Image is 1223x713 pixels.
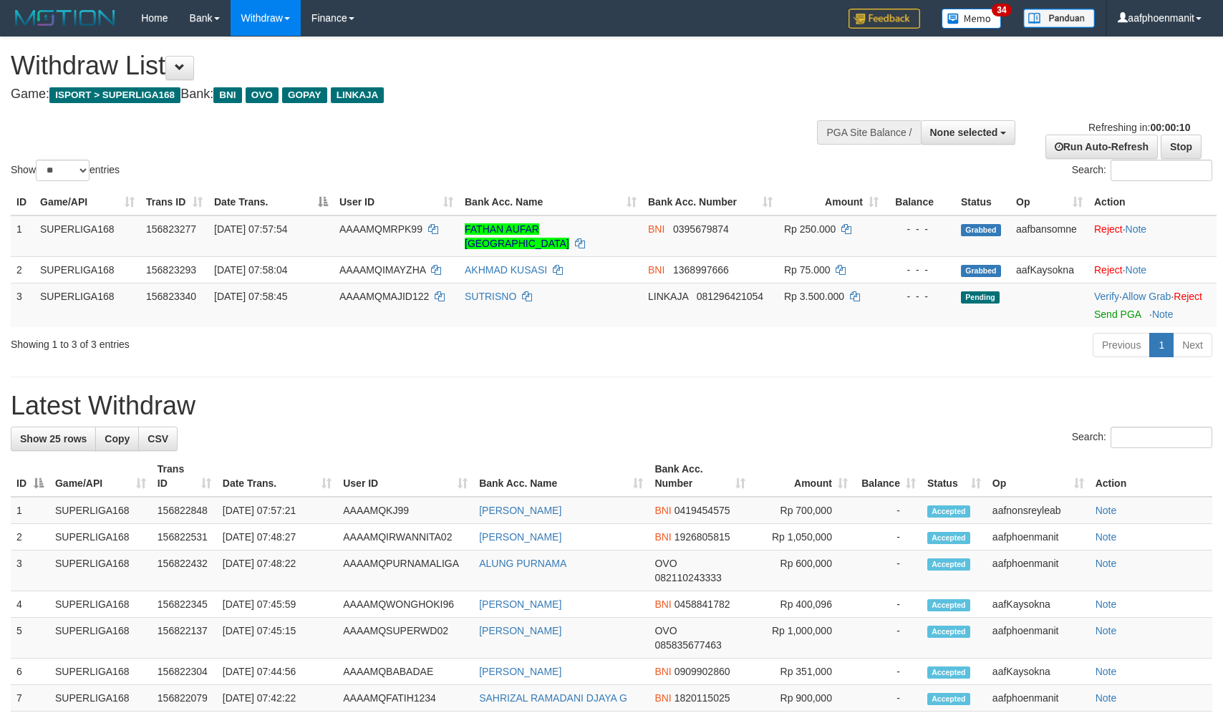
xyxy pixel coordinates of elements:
[1010,215,1088,257] td: aafbansomne
[1094,309,1141,320] a: Send PGA
[673,223,729,235] span: Copy 0395679874 to clipboard
[337,618,473,659] td: AAAAMQSUPERWD02
[148,433,168,445] span: CSV
[1152,309,1174,320] a: Note
[751,685,854,712] td: Rp 900,000
[152,685,217,712] td: 156822079
[751,550,854,591] td: Rp 600,000
[648,223,664,235] span: BNI
[1096,531,1117,543] a: Note
[337,685,473,712] td: AAAAMQFATIH1234
[784,223,836,235] span: Rp 250.000
[854,497,922,524] td: -
[1023,9,1095,28] img: panduan.png
[1150,122,1190,133] strong: 00:00:10
[49,524,152,550] td: SUPERLIGA168
[987,524,1090,550] td: aafphoenmanit
[11,392,1212,420] h1: Latest Withdraw
[217,591,337,618] td: [DATE] 07:45:59
[1096,505,1117,516] a: Note
[784,264,831,276] span: Rp 75.000
[1088,189,1217,215] th: Action
[751,524,854,550] td: Rp 1,050,000
[1096,692,1117,704] a: Note
[152,550,217,591] td: 156822432
[20,433,87,445] span: Show 25 rows
[1088,256,1217,283] td: ·
[927,558,970,571] span: Accepted
[854,524,922,550] td: -
[337,524,473,550] td: AAAAMQIRWANNITA02
[152,497,217,524] td: 156822848
[654,505,671,516] span: BNI
[479,692,627,704] a: SAHRIZAL RAMADANI DJAYA G
[339,291,429,302] span: AAAAMQMAJID122
[751,456,854,497] th: Amount: activate to sort column ascending
[1096,558,1117,569] a: Note
[927,666,970,679] span: Accepted
[927,505,970,518] span: Accepted
[11,497,49,524] td: 1
[675,692,730,704] span: Copy 1820115025 to clipboard
[34,215,140,257] td: SUPERLIGA168
[854,591,922,618] td: -
[337,591,473,618] td: AAAAMQWONGHOKI96
[1111,427,1212,448] input: Search:
[36,160,90,181] select: Showentries
[987,550,1090,591] td: aafphoenmanit
[1072,160,1212,181] label: Search:
[675,598,730,610] span: Copy 0458841782 to clipboard
[95,427,139,451] a: Copy
[927,693,970,705] span: Accepted
[11,256,34,283] td: 2
[11,591,49,618] td: 4
[1088,215,1217,257] td: ·
[11,618,49,659] td: 5
[282,87,327,103] span: GOPAY
[642,189,778,215] th: Bank Acc. Number: activate to sort column ascending
[479,598,561,610] a: [PERSON_NAME]
[854,618,922,659] td: -
[465,291,516,302] a: SUTRISNO
[1072,427,1212,448] label: Search:
[1096,598,1117,610] a: Note
[697,291,763,302] span: Copy 081296421054 to clipboard
[1045,135,1158,159] a: Run Auto-Refresh
[675,531,730,543] span: Copy 1926805815 to clipboard
[1126,223,1147,235] a: Note
[34,189,140,215] th: Game/API: activate to sort column ascending
[987,685,1090,712] td: aafphoenmanit
[1088,122,1190,133] span: Refreshing in:
[337,456,473,497] th: User ID: activate to sort column ascending
[138,427,178,451] a: CSV
[654,666,671,677] span: BNI
[992,4,1011,16] span: 34
[987,456,1090,497] th: Op: activate to sort column ascending
[1088,283,1217,327] td: · ·
[890,263,949,277] div: - - -
[214,291,287,302] span: [DATE] 07:58:45
[217,550,337,591] td: [DATE] 07:48:22
[479,531,561,543] a: [PERSON_NAME]
[1173,333,1212,357] a: Next
[337,659,473,685] td: AAAAMQBABADAE
[675,666,730,677] span: Copy 0909902860 to clipboard
[146,291,196,302] span: 156823340
[214,223,287,235] span: [DATE] 07:57:54
[884,189,955,215] th: Balance
[987,659,1090,685] td: aafKaysokna
[1010,189,1088,215] th: Op: activate to sort column ascending
[1161,135,1202,159] a: Stop
[146,223,196,235] span: 156823277
[11,550,49,591] td: 3
[11,215,34,257] td: 1
[654,625,677,636] span: OVO
[152,591,217,618] td: 156822345
[11,685,49,712] td: 7
[217,618,337,659] td: [DATE] 07:45:15
[34,256,140,283] td: SUPERLIGA168
[479,505,561,516] a: [PERSON_NAME]
[854,685,922,712] td: -
[817,120,920,145] div: PGA Site Balance /
[49,497,152,524] td: SUPERLIGA168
